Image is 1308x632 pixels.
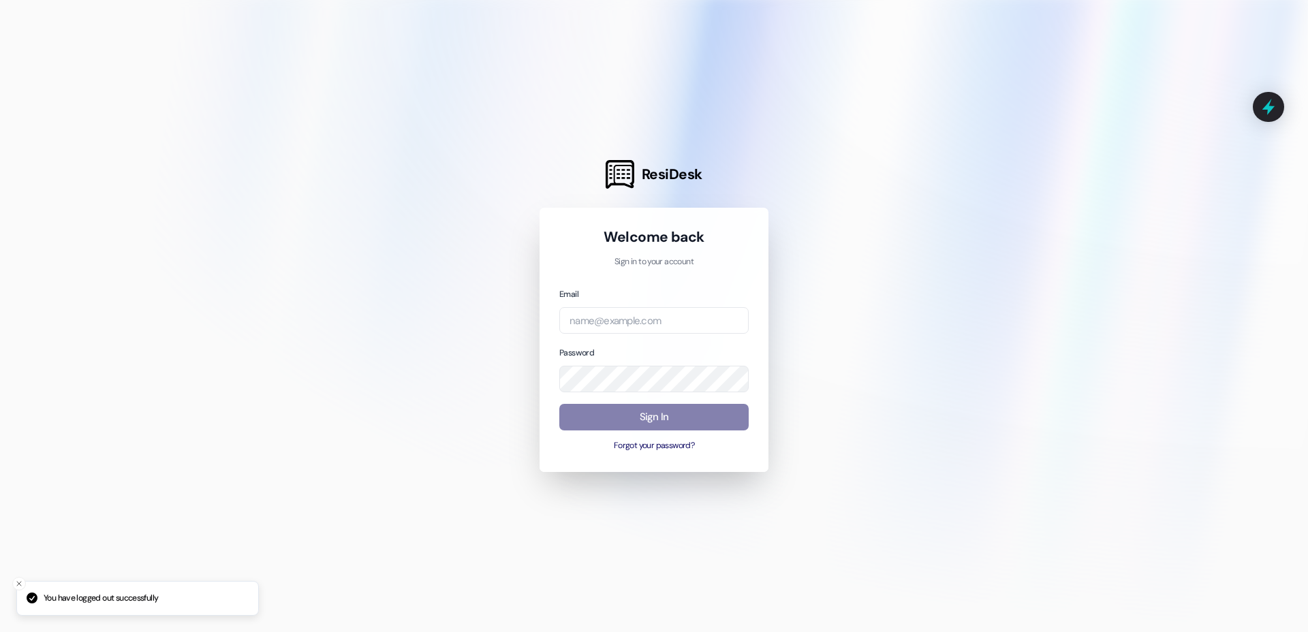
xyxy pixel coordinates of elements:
[44,592,158,605] p: You have logged out successfully
[606,160,634,189] img: ResiDesk Logo
[12,577,26,590] button: Close toast
[559,227,749,247] h1: Welcome back
[642,165,702,184] span: ResiDesk
[559,289,578,300] label: Email
[559,440,749,452] button: Forgot your password?
[559,347,594,358] label: Password
[559,404,749,430] button: Sign In
[559,307,749,334] input: name@example.com
[559,256,749,268] p: Sign in to your account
